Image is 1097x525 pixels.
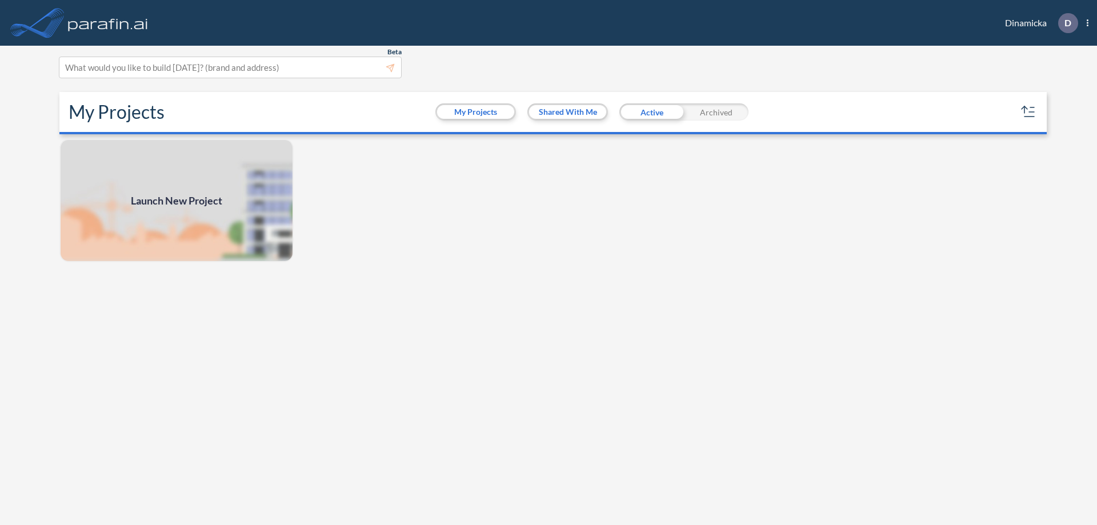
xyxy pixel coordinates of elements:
[59,139,294,262] a: Launch New Project
[66,11,150,34] img: logo
[1064,18,1071,28] p: D
[619,103,684,121] div: Active
[529,105,606,119] button: Shared With Me
[59,139,294,262] img: add
[1019,103,1038,121] button: sort
[437,105,514,119] button: My Projects
[131,193,222,209] span: Launch New Project
[988,13,1088,33] div: Dinamicka
[387,47,402,57] span: Beta
[684,103,748,121] div: Archived
[69,101,165,123] h2: My Projects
